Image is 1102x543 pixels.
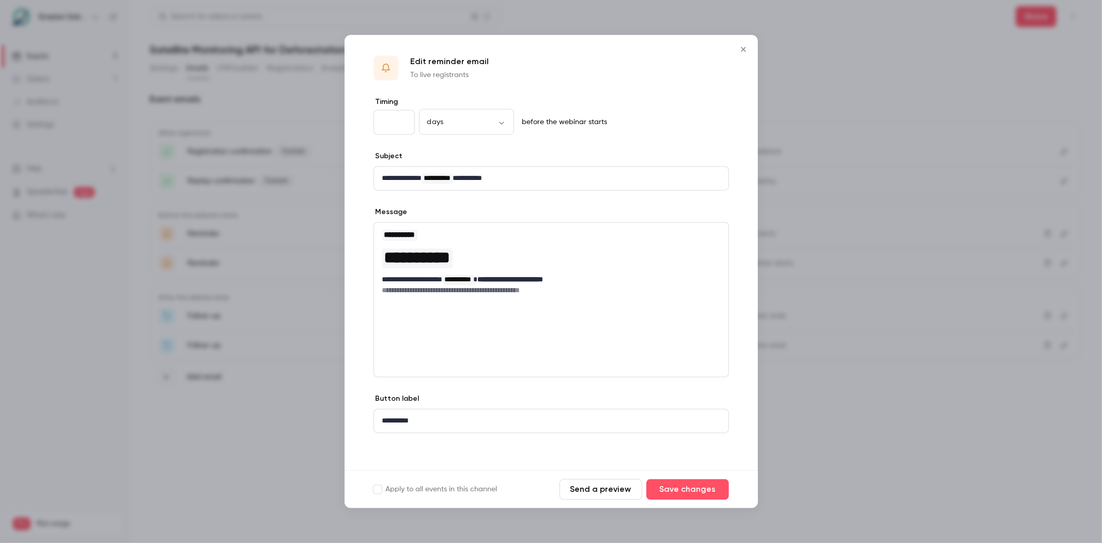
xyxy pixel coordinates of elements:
button: Save changes [646,479,729,500]
p: To live registrants [411,70,489,81]
div: editor [374,223,728,302]
button: Close [733,39,754,60]
div: editor [374,410,728,433]
label: Message [374,207,408,218]
p: before the webinar starts [518,117,608,128]
button: Send a preview [560,479,642,500]
label: Subject [374,152,403,162]
div: days [419,117,514,127]
label: Apply to all events in this channel [374,484,498,494]
p: Edit reminder email [411,56,489,68]
div: editor [374,167,728,190]
label: Button label [374,394,420,404]
label: Timing [374,97,729,108]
